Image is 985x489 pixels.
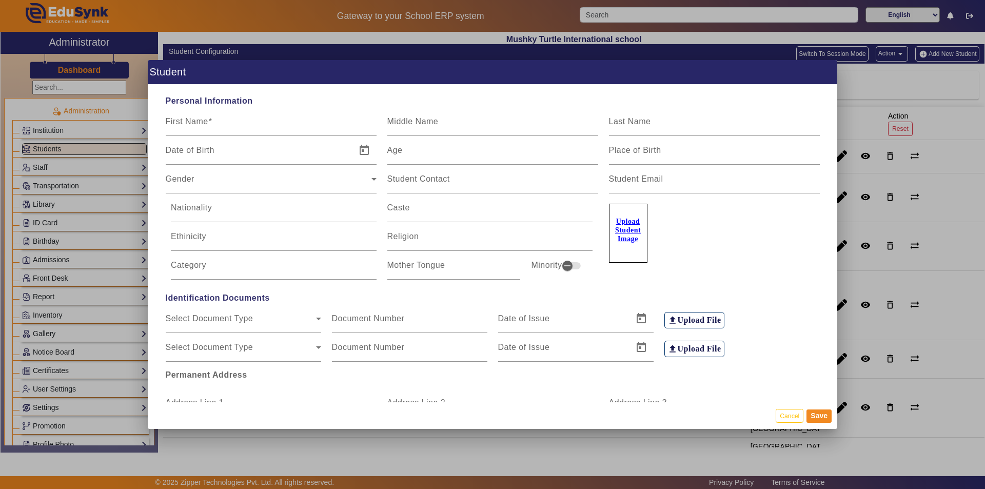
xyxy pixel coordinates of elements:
[171,261,206,269] mat-label: Category
[806,409,832,423] button: Save
[387,120,598,132] input: Middle Name
[498,345,627,358] input: Date of Issue
[615,218,641,243] u: Upload Student Image
[148,60,837,84] h1: Student
[166,120,377,132] input: First Name*
[629,306,654,331] button: Open calendar
[678,344,721,354] h6: Upload File
[776,409,803,423] button: Cancel
[166,317,316,329] span: Select Document Type
[387,206,593,218] input: Caste
[498,343,550,351] mat-label: Date of Issue
[387,401,598,413] input: Address Line 2
[609,398,667,407] mat-label: Address Line 3
[609,148,820,161] input: Place of Birth
[166,370,247,379] b: Permanent Address
[171,263,377,276] input: Category
[531,259,562,271] mat-label: Minority
[498,317,627,329] input: Date of Issue
[667,344,678,354] mat-icon: file_upload
[387,117,439,126] mat-label: Middle Name
[166,148,350,161] input: Date of Birth
[171,234,377,247] input: Ethinicity
[387,177,598,189] input: Student Contact
[387,232,419,241] mat-label: Religion
[166,314,253,323] mat-label: Select Document Type
[609,146,661,154] mat-label: Place of Birth
[171,232,206,241] mat-label: Ethinicity
[332,317,487,329] input: Document Number
[166,117,208,126] mat-label: First Name
[171,206,377,218] input: Nationality
[387,234,593,247] input: Religion
[387,146,403,154] mat-label: Age
[166,146,214,154] mat-label: Date of Birth
[387,203,410,212] mat-label: Caste
[387,398,446,407] mat-label: Address Line 2
[352,138,377,163] button: Open calendar
[166,398,224,407] mat-label: Address Line 1
[166,345,316,358] span: Select Document Type
[332,343,405,351] mat-label: Document Number
[609,177,820,189] input: Student Email
[609,120,820,132] input: Last Name
[171,203,212,212] mat-label: Nationality
[166,177,371,189] span: Gender
[609,401,820,413] input: Address Line 3
[166,174,194,183] mat-label: Gender
[387,261,445,269] mat-label: Mother Tongue
[609,117,651,126] mat-label: Last Name
[387,263,521,276] input: Mother Tongue
[678,315,721,325] h6: Upload File
[166,401,377,413] input: Address Line 1
[160,95,825,107] span: Personal Information
[498,314,550,323] mat-label: Date of Issue
[160,292,825,304] span: Identification Documents
[609,174,663,183] mat-label: Student Email
[667,315,678,325] mat-icon: file_upload
[387,148,598,161] input: Age
[387,174,450,183] mat-label: Student Contact
[166,343,253,351] mat-label: Select Document Type
[332,345,487,358] input: Document Number
[629,335,654,360] button: Open calendar
[332,314,405,323] mat-label: Document Number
